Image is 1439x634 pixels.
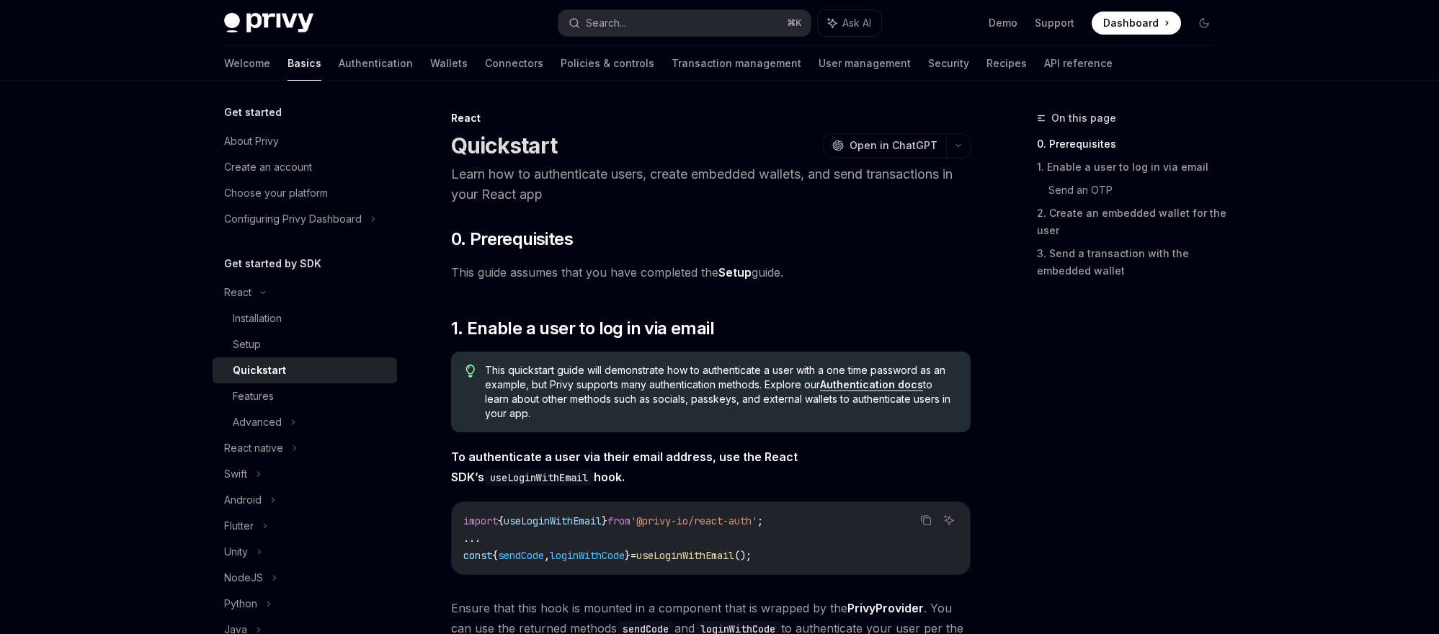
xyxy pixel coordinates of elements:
span: ; [757,514,763,527]
a: Features [213,383,397,409]
div: Swift [224,465,247,483]
div: Search... [586,14,626,32]
span: Dashboard [1103,16,1159,30]
a: Dashboard [1092,12,1181,35]
div: About Privy [224,133,279,150]
span: from [607,514,631,527]
span: const [463,549,492,562]
div: Features [233,388,274,405]
div: React [224,284,251,301]
a: Connectors [485,46,543,81]
a: Demo [989,16,1017,30]
a: Welcome [224,46,270,81]
a: 0. Prerequisites [1037,133,1227,156]
a: 1. Enable a user to log in via email [1037,156,1227,179]
span: ... [463,532,481,545]
a: Transaction management [672,46,801,81]
a: Basics [288,46,321,81]
span: } [602,514,607,527]
a: Wallets [430,46,468,81]
span: This guide assumes that you have completed the guide. [451,262,971,282]
span: This quickstart guide will demonstrate how to authenticate a user with a one time password as an ... [485,363,955,421]
span: = [631,549,636,562]
div: Android [224,491,262,509]
a: Support [1035,16,1074,30]
span: import [463,514,498,527]
span: 0. Prerequisites [451,228,573,251]
span: sendCode [498,549,544,562]
span: { [492,549,498,562]
span: useLoginWithEmail [504,514,602,527]
span: Ask AI [842,16,871,30]
button: Search...⌘K [558,10,811,36]
div: Unity [224,543,248,561]
a: Installation [213,305,397,331]
div: Choose your platform [224,184,328,202]
a: Security [928,46,969,81]
a: Setup [213,331,397,357]
a: Recipes [986,46,1027,81]
span: 1. Enable a user to log in via email [451,317,714,340]
svg: Tip [465,365,476,378]
span: On this page [1051,110,1116,127]
div: NodeJS [224,569,263,586]
a: Setup [718,265,752,280]
img: dark logo [224,13,313,33]
a: Quickstart [213,357,397,383]
a: API reference [1044,46,1113,81]
button: Open in ChatGPT [823,133,946,158]
span: '@privy-io/react-auth' [631,514,757,527]
div: Create an account [224,158,312,176]
div: React native [224,439,283,457]
a: Create an account [213,154,397,180]
a: 2. Create an embedded wallet for the user [1037,202,1227,242]
button: Copy the contents from the code block [917,511,935,530]
a: Authentication docs [820,378,923,391]
span: ⌘ K [787,17,802,29]
div: Advanced [233,414,282,431]
a: PrivyProvider [847,601,924,616]
div: Configuring Privy Dashboard [224,210,362,228]
h1: Quickstart [451,133,558,158]
span: } [625,549,631,562]
h5: Get started [224,104,282,121]
span: loginWithCode [550,549,625,562]
a: Authentication [339,46,413,81]
span: Open in ChatGPT [850,138,937,153]
a: 3. Send a transaction with the embedded wallet [1037,242,1227,282]
h5: Get started by SDK [224,255,321,272]
div: Python [224,595,257,612]
a: Policies & controls [561,46,654,81]
span: { [498,514,504,527]
span: (); [734,549,752,562]
span: useLoginWithEmail [636,549,734,562]
div: React [451,111,971,125]
strong: To authenticate a user via their email address, use the React SDK’s hook. [451,450,798,484]
code: useLoginWithEmail [484,470,594,486]
span: , [544,549,550,562]
button: Ask AI [818,10,881,36]
p: Learn how to authenticate users, create embedded wallets, and send transactions in your React app [451,164,971,205]
div: Flutter [224,517,254,535]
a: User management [819,46,911,81]
div: Quickstart [233,362,286,379]
a: About Privy [213,128,397,154]
a: Choose your platform [213,180,397,206]
button: Toggle dark mode [1193,12,1216,35]
a: Send an OTP [1048,179,1227,202]
div: Setup [233,336,261,353]
div: Installation [233,310,282,327]
button: Ask AI [940,511,958,530]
